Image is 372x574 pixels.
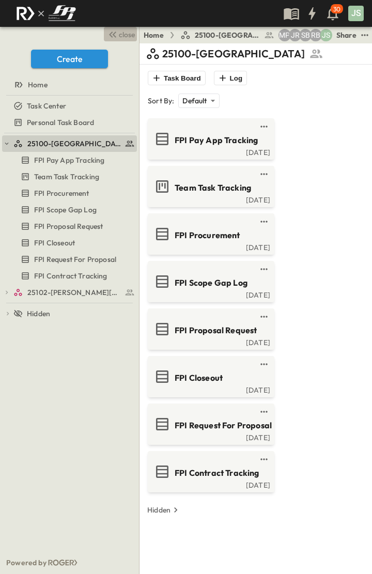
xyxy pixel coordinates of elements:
[2,236,135,250] a: FPI Closeout
[150,337,270,346] a: [DATE]
[148,71,206,85] button: Task Board
[2,114,137,131] div: Personal Task Boardtest
[150,463,270,480] a: FPI Contract Tracking
[34,205,97,215] span: FPI Scope Gap Log
[175,372,223,384] span: FPI Closeout
[2,268,137,284] div: FPI Contract Trackingtest
[150,321,270,337] a: FPI Proposal Request
[348,6,364,21] div: JS
[359,29,371,41] button: test
[148,96,174,106] p: Sort By:
[31,50,108,68] button: Create
[150,385,270,393] div: [DATE]
[299,29,312,41] div: Sterling Barnett (sterling@fpibuilders.com)
[258,311,270,323] button: test
[27,138,122,149] span: 25100-Vanguard Prep School
[214,71,247,85] button: Log
[150,147,270,156] a: [DATE]
[13,136,135,151] a: 25100-Vanguard Prep School
[27,101,66,111] span: Task Center
[27,287,122,298] span: 25102-Christ The Redeemer Anglican Church
[2,235,137,251] div: FPI Closeouttest
[119,29,135,40] span: close
[2,135,137,152] div: 25100-Vanguard Prep Schooltest
[2,219,135,234] a: FPI Proposal Request
[2,252,135,267] a: FPI Request For Proposal
[336,30,357,40] div: Share
[2,168,137,185] div: Team Task Trackingtest
[289,29,301,41] div: Jayden Ramirez (jramirez@fpibuilders.com)
[2,185,137,201] div: FPI Procurementtest
[258,358,270,370] button: test
[175,229,240,241] span: FPI Procurement
[150,242,270,251] a: [DATE]
[278,29,291,41] div: Monica Pruteanu (mpruteanu@fpibuilders.com)
[2,203,135,217] a: FPI Scope Gap Log
[309,29,322,41] div: Regina Barnett (rbarnett@fpibuilders.com)
[2,269,135,283] a: FPI Contract Tracking
[150,226,270,242] a: FPI Procurement
[144,30,164,40] a: Home
[34,238,75,248] span: FPI Closeout
[13,285,135,300] a: 25102-Christ The Redeemer Anglican Church
[104,27,137,41] button: close
[258,215,270,228] button: test
[34,271,107,281] span: FPI Contract Tracking
[150,368,270,385] a: FPI Closeout
[150,195,270,203] a: [DATE]
[34,221,103,231] span: FPI Proposal Request
[2,201,137,218] div: FPI Scope Gap Logtest
[34,172,99,182] span: Team Task Tracking
[347,5,365,22] button: JS
[34,155,104,165] span: FPI Pay App Tracking
[2,169,135,184] a: Team Task Tracking
[258,168,270,180] button: test
[320,29,332,41] div: Jesse Sullivan (jsullivan@fpibuilders.com)
[2,77,135,92] a: Home
[27,117,94,128] span: Personal Task Board
[150,416,270,432] a: FPI Request For Proposal
[175,134,258,146] span: FPI Pay App Tracking
[27,308,50,319] span: Hidden
[175,324,257,336] span: FPI Proposal Request
[2,284,137,301] div: 25102-Christ The Redeemer Anglican Churchtest
[258,453,270,466] button: test
[143,503,185,517] button: Hidden
[258,263,270,275] button: test
[150,432,270,441] div: [DATE]
[258,406,270,418] button: test
[147,505,171,515] p: Hidden
[150,480,270,488] a: [DATE]
[175,182,251,194] span: Team Task Tracking
[150,290,270,298] a: [DATE]
[162,46,305,61] p: 25100-[GEOGRAPHIC_DATA]
[2,153,135,167] a: FPI Pay App Tracking
[2,152,137,168] div: FPI Pay App Trackingtest
[150,273,270,290] a: FPI Scope Gap Log
[150,178,270,195] a: Team Task Tracking
[175,467,259,479] span: FPI Contract Tracking
[333,5,340,13] p: 30
[2,99,135,113] a: Task Center
[175,277,247,289] span: FPI Scope Gap Log
[34,254,116,265] span: FPI Request For Proposal
[2,115,135,130] a: Personal Task Board
[12,3,80,24] img: c8d7d1ed905e502e8f77bf7063faec64e13b34fdb1f2bdd94b0e311fc34f8000.png
[180,30,274,40] a: 25100-[GEOGRAPHIC_DATA]
[195,30,260,40] span: 25100-[GEOGRAPHIC_DATA]
[28,80,48,90] span: Home
[34,188,89,198] span: FPI Procurement
[2,218,137,235] div: FPI Proposal Requesttest
[150,131,270,147] a: FPI Pay App Tracking
[144,30,281,40] nav: breadcrumbs
[175,420,272,431] span: FPI Request For Proposal
[258,120,270,133] button: test
[178,94,219,108] div: Default
[2,251,137,268] div: FPI Request For Proposaltest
